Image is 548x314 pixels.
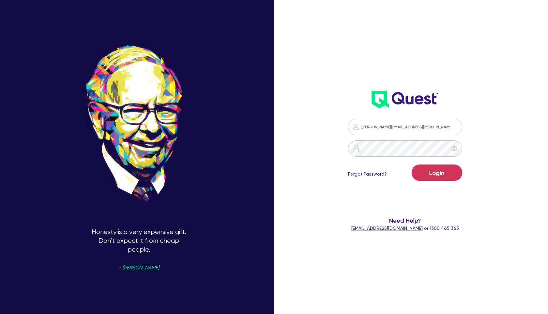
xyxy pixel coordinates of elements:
img: wH2k97JdezQIQAAAABJRU5ErkJggg== [372,91,438,108]
span: Need Help? [333,216,477,225]
span: or 1300 465 363 [351,226,459,231]
a: Forgot Password? [348,171,387,178]
span: eye [451,145,457,152]
img: icon-password [352,145,360,152]
a: [EMAIL_ADDRESS][DOMAIN_NAME] [351,226,423,231]
span: - [PERSON_NAME] [118,265,159,270]
img: icon-password [352,123,360,131]
button: Login [412,165,462,181]
input: Email address [348,119,462,135]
